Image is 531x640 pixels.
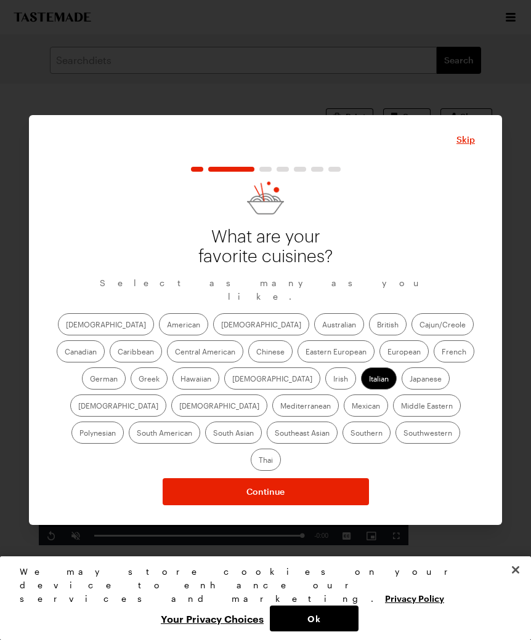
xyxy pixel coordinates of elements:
[270,606,359,631] button: Ok
[314,313,364,335] label: Australian
[20,565,501,631] div: Privacy
[434,340,474,362] label: French
[369,313,407,335] label: British
[57,340,105,362] label: Canadian
[155,606,270,631] button: Your Privacy Choices
[131,367,168,390] label: Greek
[325,367,356,390] label: Irish
[402,367,450,390] label: Japanese
[205,422,262,444] label: South Asian
[298,340,375,362] label: Eastern European
[159,313,208,335] label: American
[393,394,461,417] label: Middle Eastern
[502,556,529,583] button: Close
[58,313,154,335] label: [DEMOGRAPHIC_DATA]
[71,422,124,444] label: Polynesian
[395,422,460,444] label: Southwestern
[343,422,391,444] label: Southern
[167,340,243,362] label: Central American
[251,449,281,471] label: Thai
[213,313,309,335] label: [DEMOGRAPHIC_DATA]
[248,340,293,362] label: Chinese
[267,422,338,444] label: Southeast Asian
[163,478,369,505] button: NextStepButton
[82,367,126,390] label: German
[411,313,474,335] label: Cajun/Creole
[385,592,444,604] a: More information about your privacy, opens in a new tab
[456,134,475,146] button: Close
[456,134,475,146] span: Skip
[171,394,267,417] label: [DEMOGRAPHIC_DATA]
[129,422,200,444] label: South American
[192,227,339,266] p: What are your favorite cuisines?
[70,394,166,417] label: [DEMOGRAPHIC_DATA]
[56,276,475,303] p: Select as many as you like.
[224,367,320,390] label: [DEMOGRAPHIC_DATA]
[20,565,501,606] div: We may store cookies on your device to enhance our services and marketing.
[361,367,397,390] label: Italian
[110,340,162,362] label: Caribbean
[246,486,285,498] span: Continue
[379,340,429,362] label: European
[172,367,219,390] label: Hawaiian
[272,394,339,417] label: Mediterranean
[344,394,388,417] label: Mexican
